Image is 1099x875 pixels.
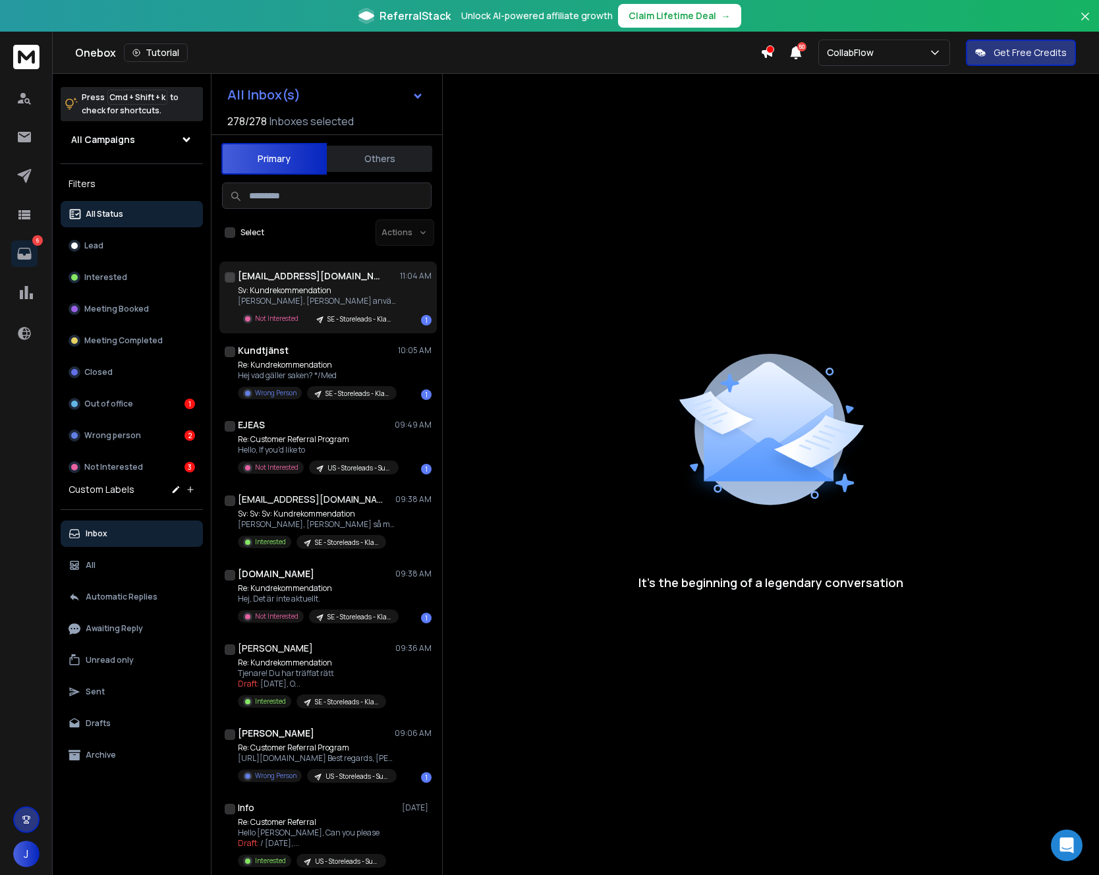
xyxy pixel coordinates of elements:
[315,857,378,866] p: US - Storeleads - Support emails - CollabCenter
[421,315,432,325] div: 1
[61,647,203,673] button: Unread only
[221,143,327,175] button: Primary
[69,483,134,496] h3: Custom Labels
[61,742,203,768] button: Archive
[638,573,903,592] p: It’s the beginning of a legendary conversation
[75,43,760,62] div: Onebox
[721,9,731,22] span: →
[86,718,111,729] p: Drafts
[255,611,298,621] p: Not Interested
[238,642,313,655] h1: [PERSON_NAME]
[61,552,203,579] button: All
[61,264,203,291] button: Interested
[421,389,432,400] div: 1
[238,828,386,838] p: Hello [PERSON_NAME], Can you please
[61,521,203,547] button: Inbox
[238,837,259,849] span: Draft:
[84,240,103,251] p: Lead
[71,133,135,146] h1: All Campaigns
[86,687,105,697] p: Sent
[61,233,203,259] button: Lead
[255,388,296,398] p: Wrong Person
[327,144,432,173] button: Others
[84,462,143,472] p: Not Interested
[255,314,298,324] p: Not Interested
[395,420,432,430] p: 09:49 AM
[84,335,163,346] p: Meeting Completed
[255,696,286,706] p: Interested
[618,4,741,28] button: Claim Lifetime Deal→
[238,678,259,689] span: Draft:
[13,841,40,867] button: J
[124,43,188,62] button: Tutorial
[238,743,396,753] p: Re: Customer Referral Program
[227,113,267,129] span: 278 / 278
[238,269,383,283] h1: [EMAIL_ADDRESS][DOMAIN_NAME]
[421,772,432,783] div: 1
[966,40,1076,66] button: Get Free Credits
[84,304,149,314] p: Meeting Booked
[217,82,434,108] button: All Inbox(s)
[84,430,141,441] p: Wrong person
[327,612,391,622] p: SE - Storeleads - Klaviyo - Support emails
[84,399,133,409] p: Out of office
[238,594,396,604] p: Hej, Det är inte aktuellt.
[61,127,203,153] button: All Campaigns
[184,430,195,441] div: 2
[398,345,432,356] p: 10:05 AM
[86,209,123,219] p: All Status
[84,367,113,378] p: Closed
[238,360,396,370] p: Re: Kundrekommendation
[325,772,389,781] p: US - Storeleads - Support emails - CollabCenter
[238,445,396,455] p: Hello, If you'd like to
[269,113,354,129] h3: Inboxes selected
[380,8,451,24] span: ReferralStack
[255,537,286,547] p: Interested
[184,462,195,472] div: 3
[86,623,143,634] p: Awaiting Reply
[315,697,378,707] p: SE - Storeleads - Klaviyo - Support emails
[86,560,96,571] p: All
[82,91,179,117] p: Press to check for shortcuts.
[238,344,289,357] h1: Kundtjänst
[61,201,203,227] button: All Status
[327,314,391,324] p: SE - Storeleads - Klaviyo - Support emails
[227,88,300,101] h1: All Inbox(s)
[238,509,396,519] p: Sv: Sv: Sv: Kundrekommendation
[184,399,195,409] div: 1
[238,583,396,594] p: Re: Kundrekommendation
[61,391,203,417] button: Out of office1
[238,493,383,506] h1: [EMAIL_ADDRESS][DOMAIN_NAME]
[400,271,432,281] p: 11:04 AM
[421,464,432,474] div: 1
[61,359,203,385] button: Closed
[238,434,396,445] p: Re: Customer Referral Program
[260,837,299,849] span: / [DATE], ...
[395,728,432,739] p: 09:06 AM
[238,567,314,580] h1: [DOMAIN_NAME]
[327,463,391,473] p: US - Storeleads - Support emails - CollabCenter
[86,592,157,602] p: Automatic Replies
[61,454,203,480] button: Not Interested3
[797,42,806,51] span: 50
[315,538,378,548] p: SE - Storeleads - Klaviyo - Support emails
[255,771,296,781] p: Wrong Person
[61,679,203,705] button: Sent
[238,817,386,828] p: Re: Customer Referral
[395,643,432,654] p: 09:36 AM
[32,235,43,246] p: 6
[61,327,203,354] button: Meeting Completed
[395,569,432,579] p: 09:38 AM
[238,668,386,679] p: Tjenare! Du har träffat rätt
[238,801,254,814] h1: Info
[61,615,203,642] button: Awaiting Reply
[61,710,203,737] button: Drafts
[1051,830,1083,861] div: Open Intercom Messenger
[238,370,396,381] p: Hej vad gäller saken? */Med
[61,175,203,193] h3: Filters
[238,285,396,296] p: Sv: Kundrekommendation
[61,584,203,610] button: Automatic Replies
[1077,8,1094,40] button: Close banner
